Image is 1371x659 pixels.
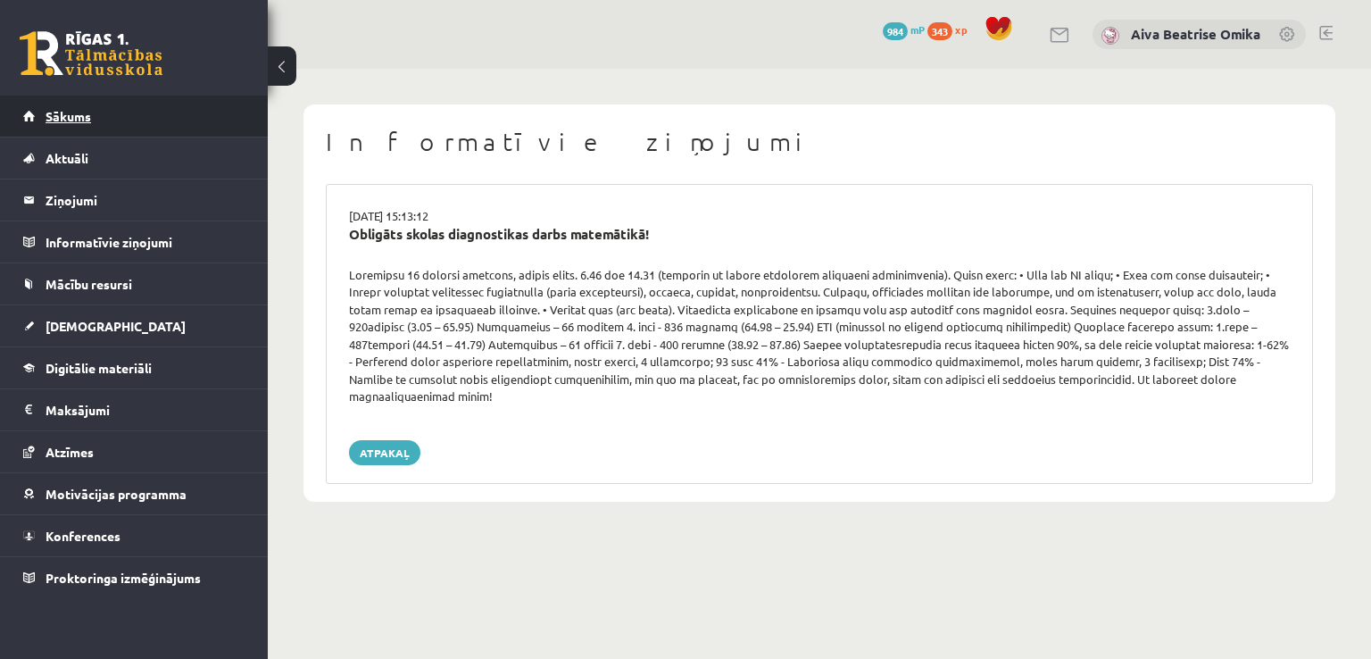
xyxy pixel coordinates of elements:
[927,22,952,40] span: 343
[46,389,245,430] legend: Maksājumi
[349,440,420,465] a: Atpakaļ
[326,127,1313,157] h1: Informatīvie ziņojumi
[349,224,1290,245] div: Obligāts skolas diagnostikas darbs matemātikā!
[46,108,91,124] span: Sākums
[336,266,1303,405] div: Loremipsu 16 dolorsi ametcons, adipis elits. 6.46 doe 14.31 (temporin ut labore etdolorem aliquae...
[23,515,245,556] a: Konferences
[46,221,245,263] legend: Informatīvie ziņojumi
[46,318,186,334] span: [DEMOGRAPHIC_DATA]
[23,305,245,346] a: [DEMOGRAPHIC_DATA]
[46,570,201,586] span: Proktoringa izmēģinājums
[23,557,245,598] a: Proktoringa izmēģinājums
[955,22,967,37] span: xp
[46,486,187,502] span: Motivācijas programma
[46,444,94,460] span: Atzīmes
[46,276,132,292] span: Mācību resursi
[23,473,245,514] a: Motivācijas programma
[23,96,245,137] a: Sākums
[336,207,1303,225] div: [DATE] 15:13:12
[23,431,245,472] a: Atzīmes
[23,389,245,430] a: Maksājumi
[883,22,925,37] a: 984 mP
[46,179,245,221] legend: Ziņojumi
[23,179,245,221] a: Ziņojumi
[46,360,152,376] span: Digitālie materiāli
[910,22,925,37] span: mP
[1101,27,1119,45] img: Aiva Beatrise Omika
[46,150,88,166] span: Aktuāli
[23,221,245,263] a: Informatīvie ziņojumi
[46,528,120,544] span: Konferences
[1131,25,1260,43] a: Aiva Beatrise Omika
[23,138,245,179] a: Aktuāli
[20,31,162,76] a: Rīgas 1. Tālmācības vidusskola
[23,347,245,388] a: Digitālie materiāli
[883,22,908,40] span: 984
[927,22,976,37] a: 343 xp
[23,263,245,304] a: Mācību resursi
